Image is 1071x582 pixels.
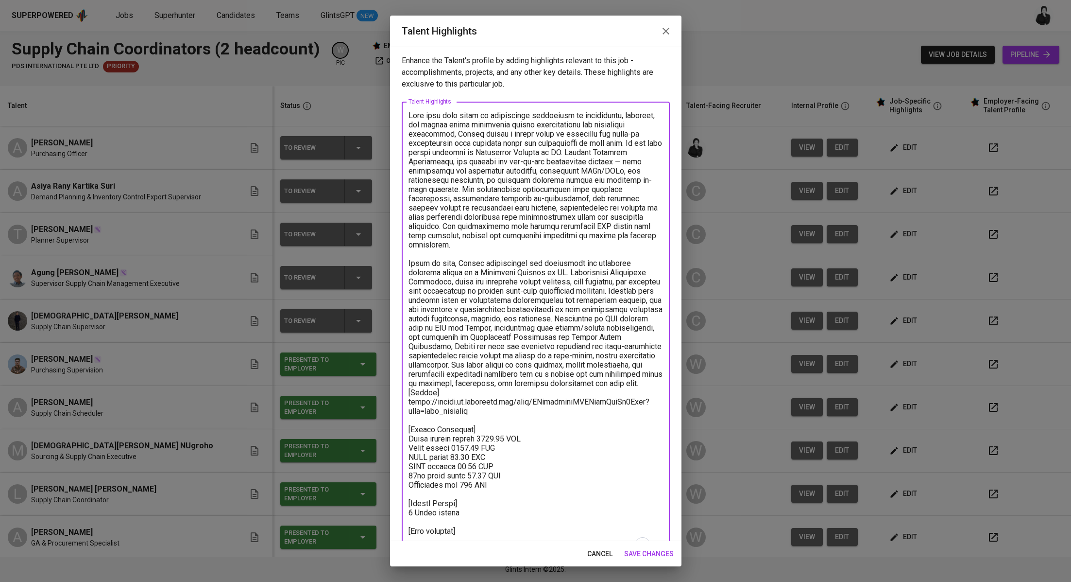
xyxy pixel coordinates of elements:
[402,55,670,90] p: Enhance the Talent's profile by adding highlights relevant to this job - accomplishments, project...
[624,548,674,560] span: save changes
[408,111,663,554] textarea: To enrich screen reader interactions, please activate Accessibility in Grammarly extension settings
[620,545,678,563] button: save changes
[583,545,616,563] button: cancel
[587,548,612,560] span: cancel
[402,23,670,39] h2: Talent Highlights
